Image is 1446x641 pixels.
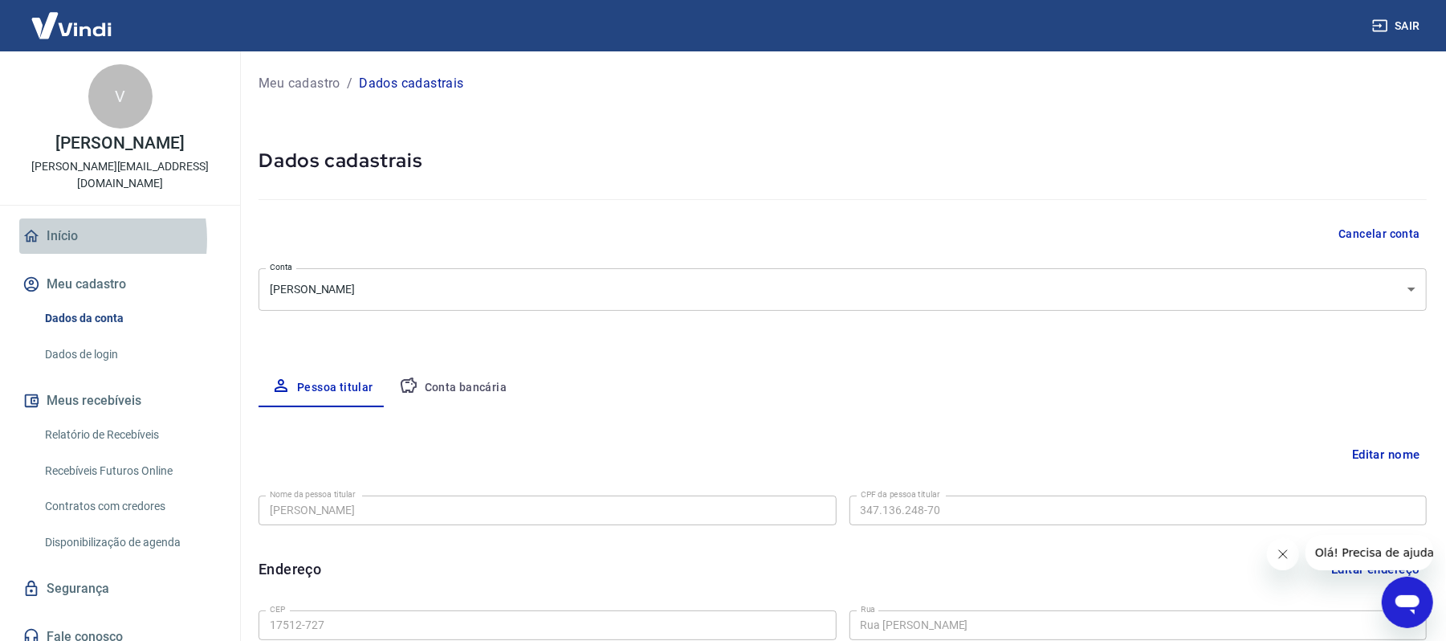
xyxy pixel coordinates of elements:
[1346,439,1427,470] button: Editar nome
[19,218,221,254] a: Início
[1332,219,1427,249] button: Cancelar conta
[1369,11,1427,41] button: Sair
[1382,577,1433,628] iframe: Botão para abrir a janela de mensagens
[386,369,520,407] button: Conta bancária
[259,558,321,580] h6: Endereço
[259,74,340,93] a: Meu cadastro
[270,603,285,615] label: CEP
[19,1,124,50] img: Vindi
[270,261,292,273] label: Conta
[19,571,221,606] a: Segurança
[259,268,1427,311] div: [PERSON_NAME]
[359,74,463,93] p: Dados cadastrais
[19,383,221,418] button: Meus recebíveis
[1267,538,1299,570] iframe: Fechar mensagem
[861,603,876,615] label: Rua
[39,338,221,371] a: Dados de login
[39,455,221,488] a: Recebíveis Futuros Online
[259,148,1427,174] h5: Dados cadastrais
[347,74,352,93] p: /
[39,418,221,451] a: Relatório de Recebíveis
[88,64,153,129] div: V
[861,488,940,500] label: CPF da pessoa titular
[1305,535,1433,570] iframe: Mensagem da empresa
[19,267,221,302] button: Meu cadastro
[10,11,135,24] span: Olá! Precisa de ajuda?
[259,369,386,407] button: Pessoa titular
[39,490,221,523] a: Contratos com credores
[39,302,221,335] a: Dados da conta
[270,488,356,500] label: Nome da pessoa titular
[39,526,221,559] a: Disponibilização de agenda
[13,158,227,192] p: [PERSON_NAME][EMAIL_ADDRESS][DOMAIN_NAME]
[55,135,184,152] p: [PERSON_NAME]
